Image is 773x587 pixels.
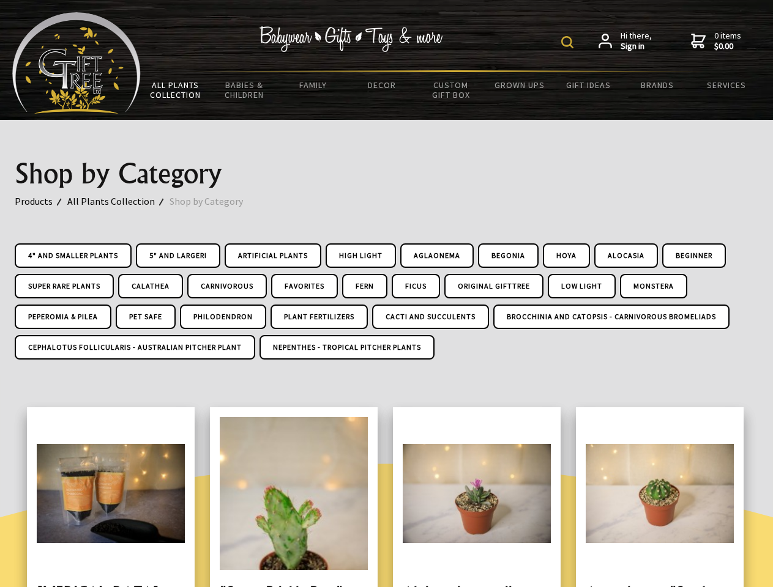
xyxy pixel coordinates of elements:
a: Aglaonema [400,243,474,268]
a: 0 items$0.00 [691,31,741,52]
a: Brocchinia And Catopsis - Carnivorous Bromeliads [493,305,730,329]
a: Philodendron [180,305,266,329]
a: Grown Ups [485,72,555,98]
img: Babyware - Gifts - Toys and more... [12,12,141,114]
a: 5" and Larger! [136,243,220,268]
a: All Plants Collection [67,193,170,209]
strong: $0.00 [714,41,741,52]
span: 0 items [714,30,741,52]
a: Fern [342,274,387,298]
a: Brands [623,72,692,98]
h1: Shop by Category [15,159,759,188]
a: Low Light [548,274,616,298]
a: Hoya [543,243,590,268]
span: Hi there, [621,31,652,52]
a: 4" and Smaller Plants [15,243,132,268]
a: Products [15,193,67,209]
strong: Sign in [621,41,652,52]
a: Beginner [662,243,726,268]
a: Monstera [620,274,687,298]
a: Ficus [392,274,440,298]
a: Alocasia [594,243,658,268]
a: Artificial Plants [225,243,321,268]
a: Peperomia & Pilea [15,305,111,329]
a: All Plants Collection [141,72,210,108]
a: Gift Ideas [554,72,623,98]
a: Shop by Category [170,193,258,209]
a: Plant Fertilizers [271,305,368,329]
a: Favorites [271,274,338,298]
a: Decor [348,72,417,98]
a: High Light [326,243,396,268]
a: Cacti and Succulents [372,305,489,329]
a: Hi there,Sign in [599,31,652,52]
a: Original GiftTree [444,274,543,298]
a: Cephalotus Follicularis - Australian Pitcher Plant [15,335,255,360]
a: Custom Gift Box [416,72,485,108]
img: product search [561,36,573,48]
a: Carnivorous [187,274,267,298]
a: Begonia [478,243,539,268]
a: Services [692,72,761,98]
img: Babywear - Gifts - Toys & more [260,26,443,52]
a: Family [278,72,348,98]
a: Super Rare Plants [15,274,114,298]
a: Nepenthes - Tropical Pitcher Plants [260,335,435,360]
a: Pet Safe [116,305,176,329]
a: Calathea [118,274,183,298]
a: Babies & Children [210,72,279,108]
